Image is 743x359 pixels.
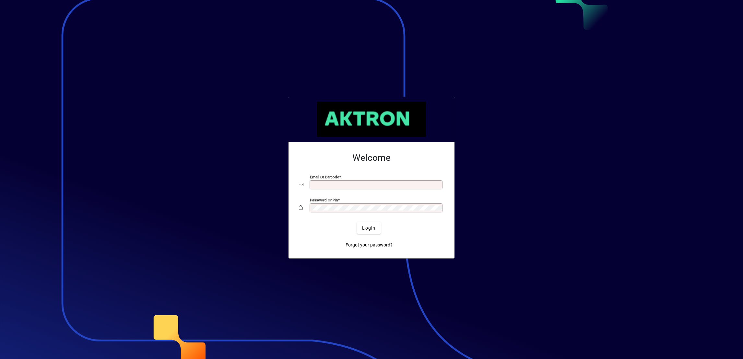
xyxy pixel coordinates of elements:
span: Forgot your password? [346,242,393,248]
mat-label: Password or Pin [310,198,338,202]
span: Login [362,225,375,232]
mat-label: Email or Barcode [310,175,339,179]
a: Forgot your password? [343,239,395,251]
button: Login [357,222,381,234]
h2: Welcome [299,152,444,163]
